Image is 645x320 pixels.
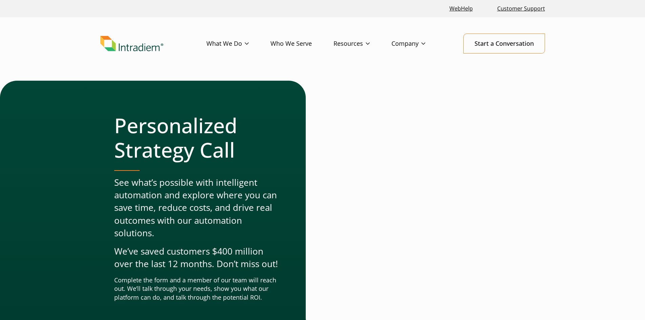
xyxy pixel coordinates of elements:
[206,34,270,54] a: What We Do
[100,36,206,52] a: Link to homepage of Intradiem
[100,36,163,52] img: Intradiem
[391,34,447,54] a: Company
[270,34,334,54] a: Who We Serve
[114,276,279,302] p: Complete the form and a member of our team will reach out. We’ll talk through your needs, show yo...
[463,34,545,54] a: Start a Conversation
[114,113,279,162] h1: Personalized Strategy Call
[495,1,548,16] a: Customer Support
[447,1,476,16] a: Link opens in a new window
[114,176,279,240] p: See what’s possible with intelligent automation and explore where you can save time, reduce costs...
[114,245,279,271] p: We’ve saved customers $400 million over the last 12 months. Don’t miss out!
[334,34,391,54] a: Resources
